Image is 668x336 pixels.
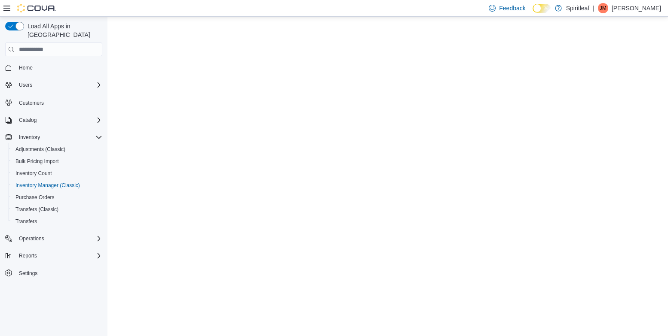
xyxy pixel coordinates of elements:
span: Inventory Manager (Classic) [12,180,102,191]
a: Customers [15,98,47,108]
span: Bulk Pricing Import [12,156,102,166]
p: Spiritleaf [566,3,589,13]
span: Adjustments (Classic) [12,144,102,154]
button: Inventory [2,131,106,143]
span: Feedback [499,4,525,12]
span: JM [600,3,607,13]
span: Users [19,82,32,88]
span: Home [15,62,102,73]
span: Transfers (Classic) [12,204,102,215]
span: Inventory [19,134,40,141]
input: Dark Mode [533,4,551,13]
button: Inventory Manager (Classic) [9,179,106,191]
span: Customers [19,100,44,106]
img: Cova [17,4,56,12]
button: Operations [15,233,48,244]
span: Users [15,80,102,90]
a: Inventory Manager (Classic) [12,180,83,191]
span: Inventory Manager (Classic) [15,182,80,189]
button: Users [15,80,36,90]
button: Transfers [9,215,106,227]
span: Bulk Pricing Import [15,158,59,165]
span: Settings [15,268,102,278]
a: Purchase Orders [12,192,58,203]
a: Transfers (Classic) [12,204,62,215]
button: Reports [2,250,106,262]
button: Inventory Count [9,167,106,179]
button: Purchase Orders [9,191,106,203]
span: Transfers [15,218,37,225]
span: Home [19,64,33,71]
button: Inventory [15,132,43,142]
button: Home [2,61,106,74]
span: Inventory Count [15,170,52,177]
button: Catalog [15,115,40,125]
span: Catalog [19,117,37,124]
nav: Complex example [5,58,102,302]
span: Purchase Orders [15,194,55,201]
p: [PERSON_NAME] [612,3,661,13]
span: Settings [19,270,37,277]
span: Load All Apps in [GEOGRAPHIC_DATA] [24,22,102,39]
button: Users [2,79,106,91]
button: Adjustments (Classic) [9,143,106,155]
p: | [593,3,594,13]
button: Catalog [2,114,106,126]
span: Reports [19,252,37,259]
a: Adjustments (Classic) [12,144,69,154]
span: Adjustments (Classic) [15,146,65,153]
div: Jessica M [598,3,608,13]
span: Transfers (Classic) [15,206,58,213]
button: Customers [2,96,106,109]
a: Bulk Pricing Import [12,156,62,166]
span: Purchase Orders [12,192,102,203]
span: Customers [15,97,102,108]
button: Settings [2,267,106,279]
a: Settings [15,268,41,278]
button: Reports [15,251,40,261]
span: Operations [19,235,44,242]
span: Transfers [12,216,102,227]
a: Home [15,63,36,73]
span: Catalog [15,115,102,125]
span: Operations [15,233,102,244]
span: Reports [15,251,102,261]
button: Transfers (Classic) [9,203,106,215]
button: Operations [2,233,106,245]
a: Transfers [12,216,40,227]
a: Inventory Count [12,168,55,179]
button: Bulk Pricing Import [9,155,106,167]
span: Inventory Count [12,168,102,179]
span: Inventory [15,132,102,142]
